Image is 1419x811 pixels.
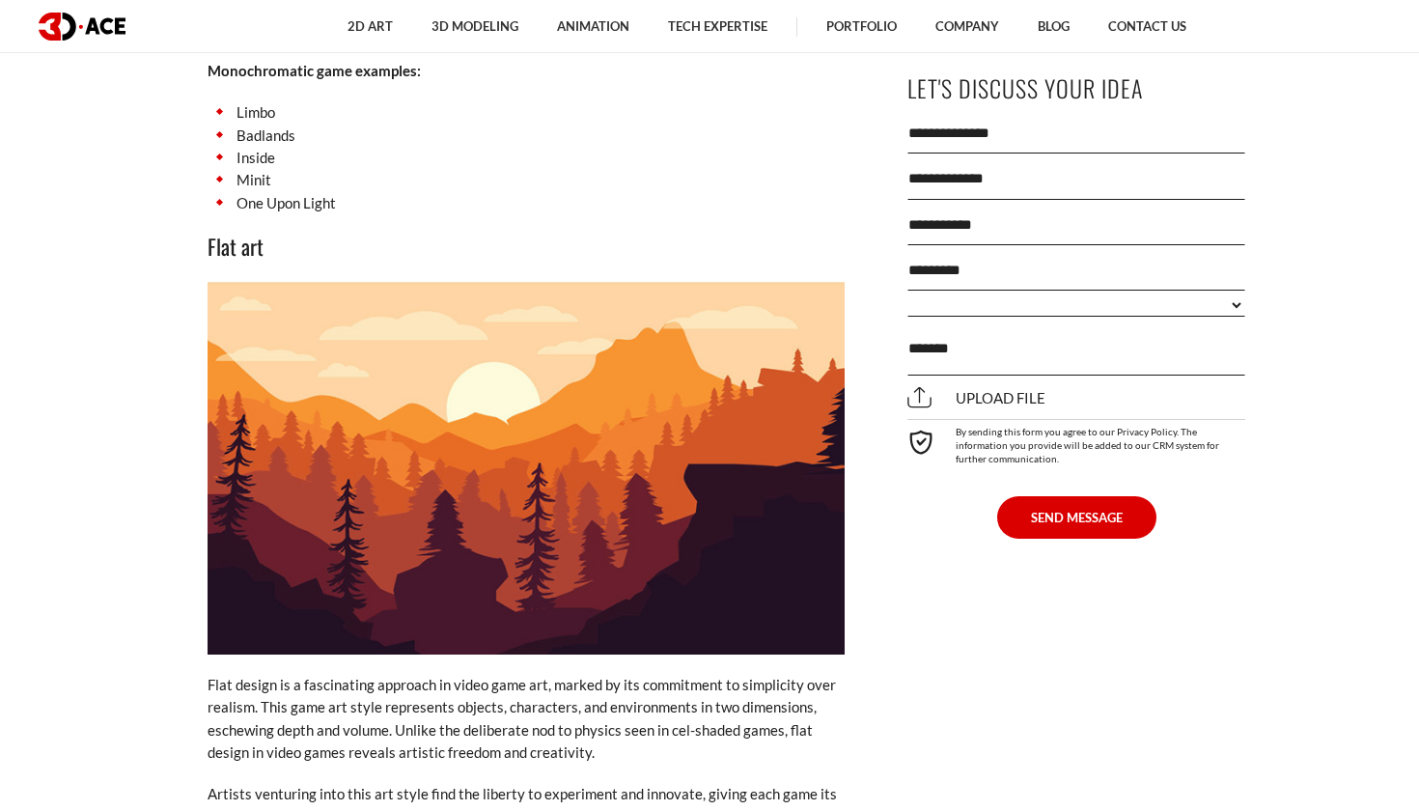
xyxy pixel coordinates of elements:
img: Flat art [208,282,845,654]
h3: Flat art [208,230,845,263]
button: SEND MESSAGE [997,496,1156,539]
img: logo dark [39,13,125,41]
li: Inside [208,147,845,169]
p: Flat design is a fascinating approach in video game art, marked by its commitment to simplicity o... [208,674,845,765]
li: One Upon Light [208,192,845,214]
li: Minit [208,169,845,191]
div: By sending this form you agree to our Privacy Policy. The information you provide will be added t... [907,419,1245,465]
strong: Monochromatic game examples: [208,62,421,79]
p: Let's Discuss Your Idea [907,67,1245,110]
span: Upload file [907,389,1045,406]
li: Badlands [208,125,845,147]
li: Limbo [208,101,845,124]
